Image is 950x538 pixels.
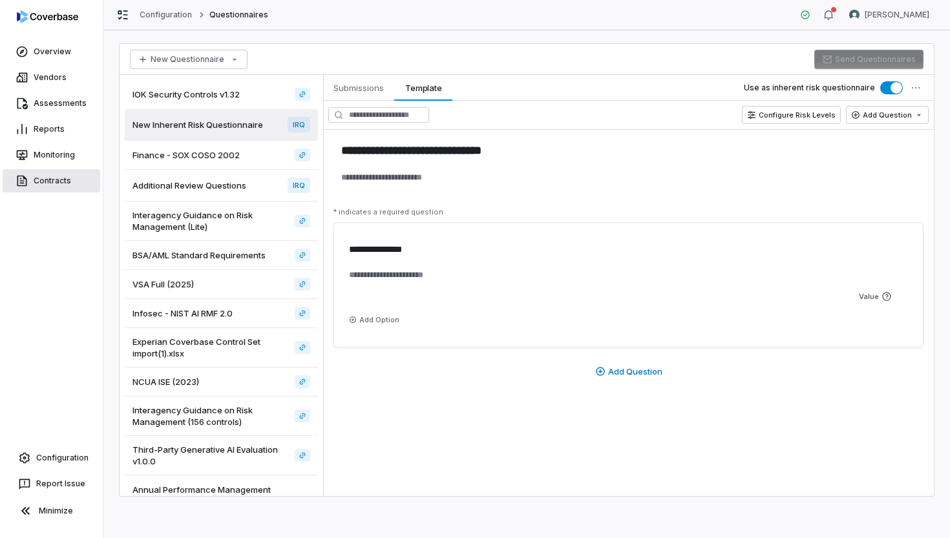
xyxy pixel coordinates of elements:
span: Finance - SOX COSO 2002 [132,149,240,161]
span: IOK Security Controls v1.32 [132,88,240,100]
a: NCUA ISE (2023) [295,375,310,388]
a: Additional Review QuestionsIRQ [125,170,318,202]
span: Template [400,79,447,96]
button: Configure Risk Levels [742,106,841,124]
a: Interagency Guidance on Risk Management (Lite) [125,202,318,241]
span: Value [859,291,911,302]
button: Report Issue [5,472,98,495]
a: Interagency Guidance on Risk Management (Lite) [295,214,310,227]
button: Send Questionnaires [814,50,924,69]
span: Interagency Guidance on Risk Management (Lite) [132,209,290,233]
a: Annual Performance Management [125,475,318,504]
a: Experian Coverbase Control Set import(1).xlsx [295,341,310,354]
span: Experian Coverbase Control Set import(1).xlsx [132,336,290,359]
a: Configuration [5,446,98,470]
img: logo-D7KZi-bG.svg [17,10,78,23]
a: Third-Party Generative AI Evaluation v1.0.0 [295,449,310,462]
a: Finance - SOX COSO 2002 [125,141,318,170]
a: Third-Party Generative AI Evaluation v1.0.0 [125,436,318,475]
a: NCUA ISE (2023) [125,367,318,397]
a: Reports [3,118,100,141]
span: Interagency Guidance on Risk Management (156 controls) [132,404,290,428]
a: Infosec - NIST AI RMF 2.0 [295,307,310,320]
button: Danny Higdon avatar[PERSON_NAME] [841,5,937,25]
a: Overview [3,40,100,63]
button: Minimize [5,498,98,524]
span: Submissions [328,79,389,96]
span: Third-Party Generative AI Evaluation v1.0.0 [132,444,290,467]
a: Assessments [3,92,100,115]
a: Configuration [140,10,193,20]
a: New Inherent Risk QuestionnaireIRQ [125,109,318,141]
a: Interagency Guidance on Risk Management (156 controls) [295,409,310,422]
span: BSA/AML Standard Requirements [132,249,266,261]
p: * indicates a required question [333,207,443,217]
a: Finance - SOX COSO 2002 [295,149,310,161]
span: Annual Performance Management [132,484,271,495]
span: IRQ [288,117,310,132]
span: Additional Review Questions [132,180,246,191]
a: Vendors [3,66,100,89]
a: BSA/AML Standard Requirements [125,241,318,270]
button: Add Question [846,106,929,124]
a: Monitoring [3,143,100,167]
span: Questionnaires [209,10,269,20]
a: Contracts [3,169,100,192]
span: VSA Full (2025) [132,278,194,290]
span: New Inherent Risk Questionnaire [132,119,263,130]
button: More actions [904,76,927,99]
label: Use as inherent risk questionnaire [744,83,875,93]
span: Infosec - NIST AI RMF 2.0 [132,307,233,319]
button: Add Option [344,312,405,327]
img: Danny Higdon avatar [849,10,860,20]
span: NCUA ISE (2023) [132,376,199,388]
a: Interagency Guidance on Risk Management (156 controls) [125,397,318,436]
a: Infosec - NIST AI RMF 2.0 [125,299,318,328]
span: [PERSON_NAME] [865,10,929,20]
a: VSA Full (2025) [125,270,318,299]
span: IRQ [288,178,310,193]
a: Experian Coverbase Control Set import(1).xlsx [125,328,318,367]
a: BSA/AML Standard Requirements [295,249,310,262]
button: Add Question [585,358,673,384]
a: IOK Security Controls v1.32 [295,88,310,101]
a: IOK Security Controls v1.32 [125,80,318,109]
a: VSA Full (2025) [295,278,310,291]
button: New Questionnaire [130,50,248,69]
